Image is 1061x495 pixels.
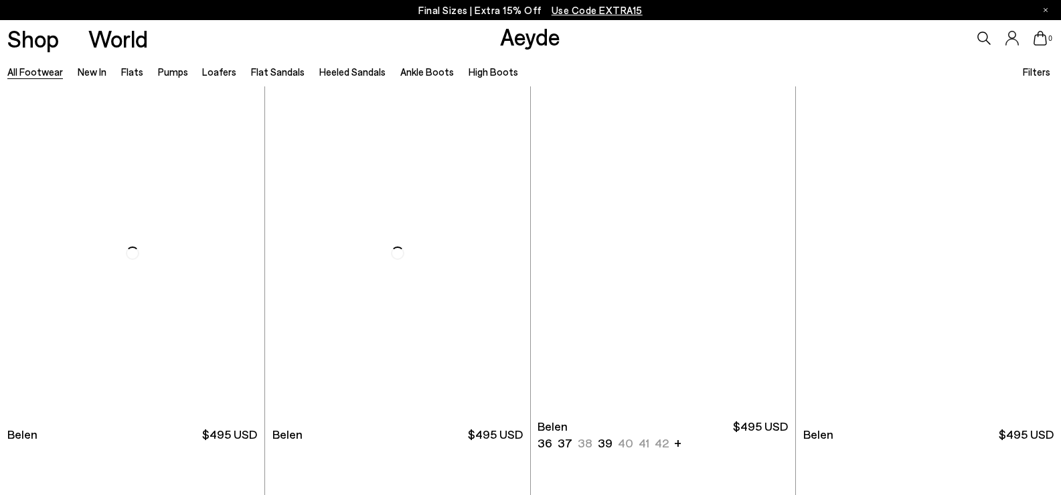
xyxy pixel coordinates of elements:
[202,66,236,78] a: Loafers
[531,419,795,449] a: Belen 36 37 38 39 40 41 42 + $495 USD
[796,86,1061,419] div: 1 / 6
[999,426,1054,443] span: $495 USD
[796,419,1061,449] a: Belen $495 USD
[558,435,572,451] li: 37
[319,66,386,78] a: Heeled Sandals
[468,426,523,443] span: $495 USD
[202,426,257,443] span: $495 USD
[158,66,188,78] a: Pumps
[418,2,643,19] p: Final Sizes | Extra 15% Off
[469,66,518,78] a: High Boots
[598,435,613,451] li: 39
[538,418,568,435] span: Belen
[272,426,303,443] span: Belen
[795,86,1060,419] div: 2 / 6
[796,86,1061,419] img: Belen Tassel Loafers
[400,66,454,78] a: Ankle Boots
[796,86,1061,419] a: 6 / 6 1 / 6 2 / 6 3 / 6 4 / 6 5 / 6 6 / 6 1 / 6 Next slide Previous slide
[1023,66,1050,78] span: Filters
[531,86,795,419] a: 6 / 6 1 / 6 2 / 6 3 / 6 4 / 6 5 / 6 6 / 6 1 / 6 Next slide Previous slide
[78,66,106,78] a: New In
[121,66,143,78] a: Flats
[733,418,788,451] span: $495 USD
[7,66,63,78] a: All Footwear
[538,435,663,451] ul: variant
[538,435,552,451] li: 36
[265,86,529,419] img: Belen Tassel Loafers
[552,4,643,16] span: Navigate to /collections/ss25-final-sizes
[7,27,59,50] a: Shop
[7,426,37,443] span: Belen
[1047,35,1054,42] span: 0
[1034,31,1047,46] a: 0
[265,419,529,449] a: Belen $495 USD
[803,426,833,443] span: Belen
[531,86,795,419] img: Belen Tassel Loafers
[88,27,148,50] a: World
[674,433,681,451] li: +
[500,22,560,50] a: Aeyde
[531,86,795,419] div: 1 / 6
[251,66,305,78] a: Flat Sandals
[795,86,1060,419] img: Belen Tassel Loafers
